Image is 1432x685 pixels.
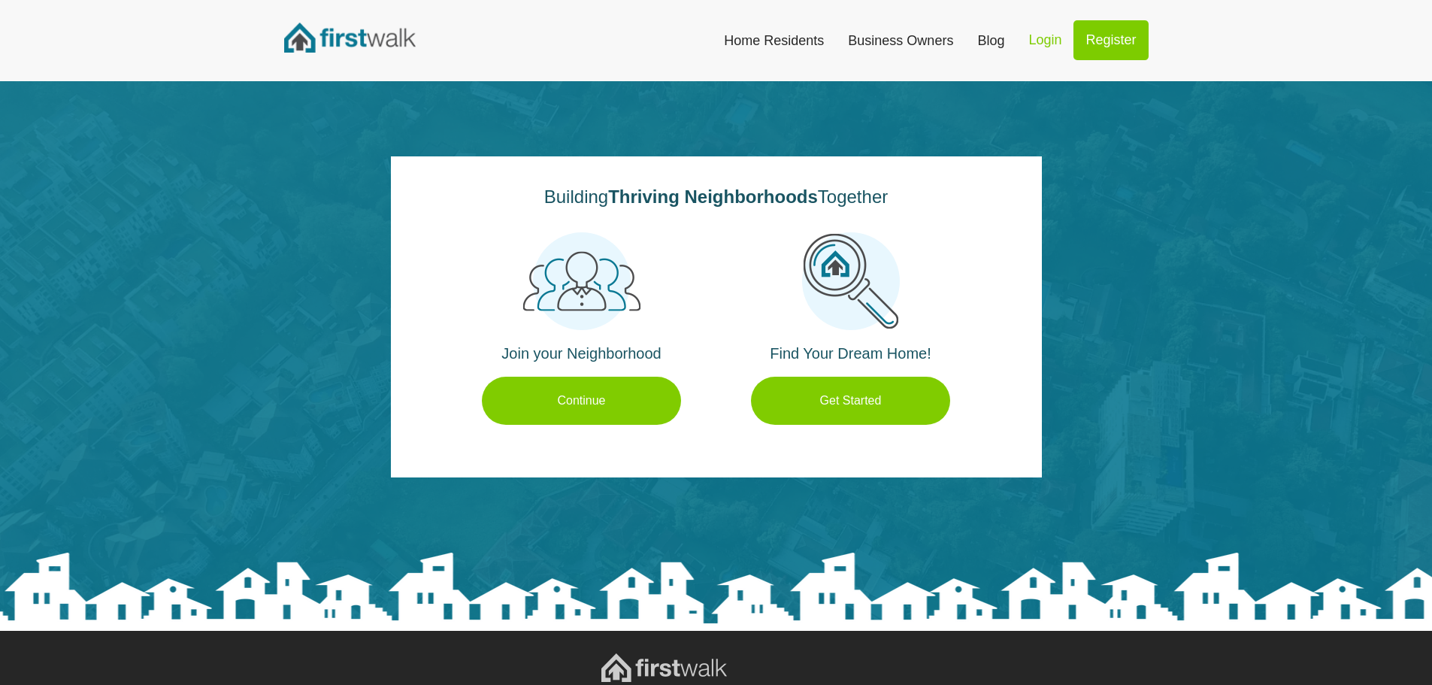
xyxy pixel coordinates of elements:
a: Continue [482,377,681,425]
img: FirstWalk [284,23,416,53]
strong: Thriving Neighborhoods [608,186,818,207]
div: Join your Neighborhood [470,342,694,365]
img: p.png [522,251,641,311]
h2: Building Together [447,186,985,208]
div: Find Your Dream Home! [739,342,963,365]
img: m.png [803,233,899,329]
a: Home Residents [712,24,836,57]
a: Get Started [751,377,950,425]
a: Register [1073,20,1148,60]
a: Login [1016,20,1073,60]
a: Business Owners [836,24,965,57]
a: Blog [965,24,1016,57]
img: FirstWalk [601,653,727,682]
